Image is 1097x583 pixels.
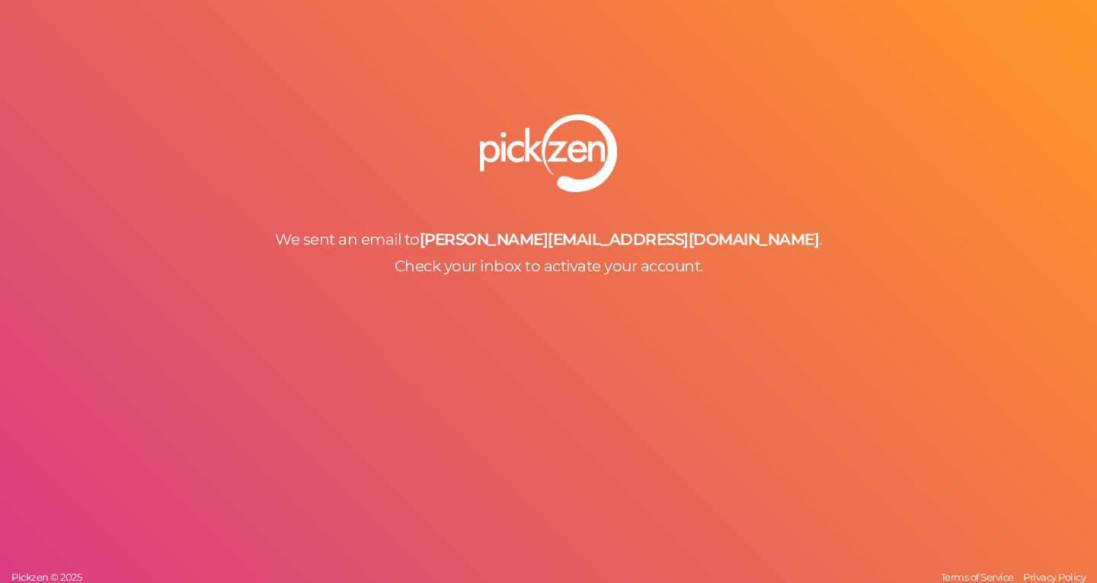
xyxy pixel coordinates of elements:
span: We sent an email to [275,230,420,248]
img: pz-logo-white.png [480,114,617,192]
a: Terms of Service [937,571,1018,583]
span: Check your inbox to activate your account. [395,257,703,275]
b: [PERSON_NAME][EMAIL_ADDRESS][DOMAIN_NAME] [420,230,820,248]
span: Privacy Policy [1023,571,1086,583]
a: Privacy Policy [1019,571,1089,583]
span: Terms of Service [941,571,1014,583]
a: Pickzen © 2025 [8,571,85,583]
span: . [819,230,822,248]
